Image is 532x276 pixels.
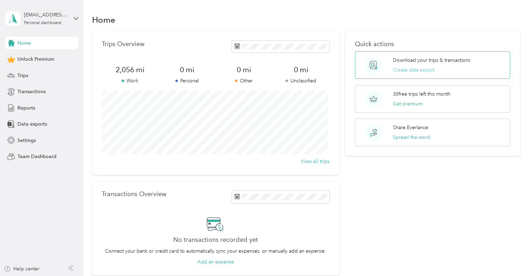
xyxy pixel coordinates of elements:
h1: Home [92,16,115,23]
p: Personal [159,77,215,84]
span: Trips [17,72,28,79]
button: Help center [4,265,39,273]
span: Team Dashboard [17,153,56,160]
span: 2,056 mi [102,65,159,75]
button: View all trips [301,158,329,165]
div: Personal dashboard [24,21,61,25]
div: [EMAIL_ADDRESS][DOMAIN_NAME] [24,11,68,18]
p: Quick actions [355,40,510,48]
span: 0 mi [215,65,272,75]
span: Transactions [17,88,46,95]
span: Home [17,39,31,47]
p: Transactions Overview [102,191,166,198]
p: 30 free trips left this month [393,90,450,98]
p: Connect your bank or credit card to automatically sync your expenses, or manually add an expense. [105,247,326,255]
p: Unclassified [272,77,329,84]
button: Create data export [393,66,434,74]
p: Work [102,77,159,84]
p: Other [215,77,272,84]
button: Get premium [393,100,423,107]
button: Add an expense [197,258,234,266]
p: Download your trips & transactions [393,57,470,64]
span: Data exports [17,120,47,128]
button: Spread the word [393,134,430,141]
span: Unlock Premium [17,55,54,63]
span: 0 mi [272,65,329,75]
p: Trips Overview [102,40,144,48]
span: Reports [17,104,35,112]
p: Share Everlance [393,124,428,131]
span: Settings [17,137,36,144]
span: 0 mi [159,65,215,75]
iframe: Everlance-gr Chat Button Frame [493,237,532,276]
h2: No transactions recorded yet [173,236,258,244]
